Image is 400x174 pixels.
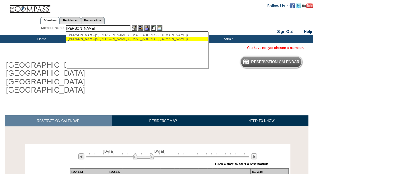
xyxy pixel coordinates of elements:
[157,25,162,31] img: b_calculator.gif
[215,162,268,166] div: Click a date to start a reservation
[251,153,257,159] img: Next
[302,3,313,8] img: Subscribe to our YouTube Channel
[304,29,312,34] a: Help
[151,25,156,31] img: Reservations
[251,60,299,64] h5: Reservation Calendar
[41,25,65,31] div: Member Name:
[302,3,313,7] a: Subscribe to our YouTube Channel
[68,37,207,41] div: e, [PERSON_NAME] ([EMAIL_ADDRESS][DOMAIN_NAME])
[267,3,290,8] td: Follow Us ::
[296,3,301,7] a: Follow us on Twitter
[68,37,96,41] span: [PERSON_NAME]
[296,3,301,8] img: Follow us on Twitter
[60,17,81,24] a: Residences
[58,35,93,43] td: Memberships
[112,115,215,126] a: RESIDENCE MAP
[153,149,164,153] span: [DATE]
[103,149,114,153] span: [DATE]
[277,29,293,34] a: Sign Out
[40,17,60,24] a: Members
[5,60,146,96] h1: [GEOGRAPHIC_DATA], [GEOGRAPHIC_DATA] - [GEOGRAPHIC_DATA] [GEOGRAPHIC_DATA]
[5,115,112,126] a: RESERVATION CALENDAR
[132,25,137,31] img: b_edit.gif
[290,3,295,8] img: Become our fan on Facebook
[68,33,207,37] div: e, [PERSON_NAME] ([EMAIL_ADDRESS][DOMAIN_NAME])
[78,153,84,159] img: Previous
[144,25,150,31] img: Impersonate
[297,29,300,34] span: ::
[214,115,308,126] a: NEED TO KNOW
[81,17,105,24] a: Reservations
[247,46,304,50] span: You have not yet chosen a member.
[138,25,143,31] img: View
[290,3,295,7] a: Become our fan on Facebook
[210,35,245,43] td: Admin
[68,33,96,37] span: [PERSON_NAME]
[24,35,58,43] td: Home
